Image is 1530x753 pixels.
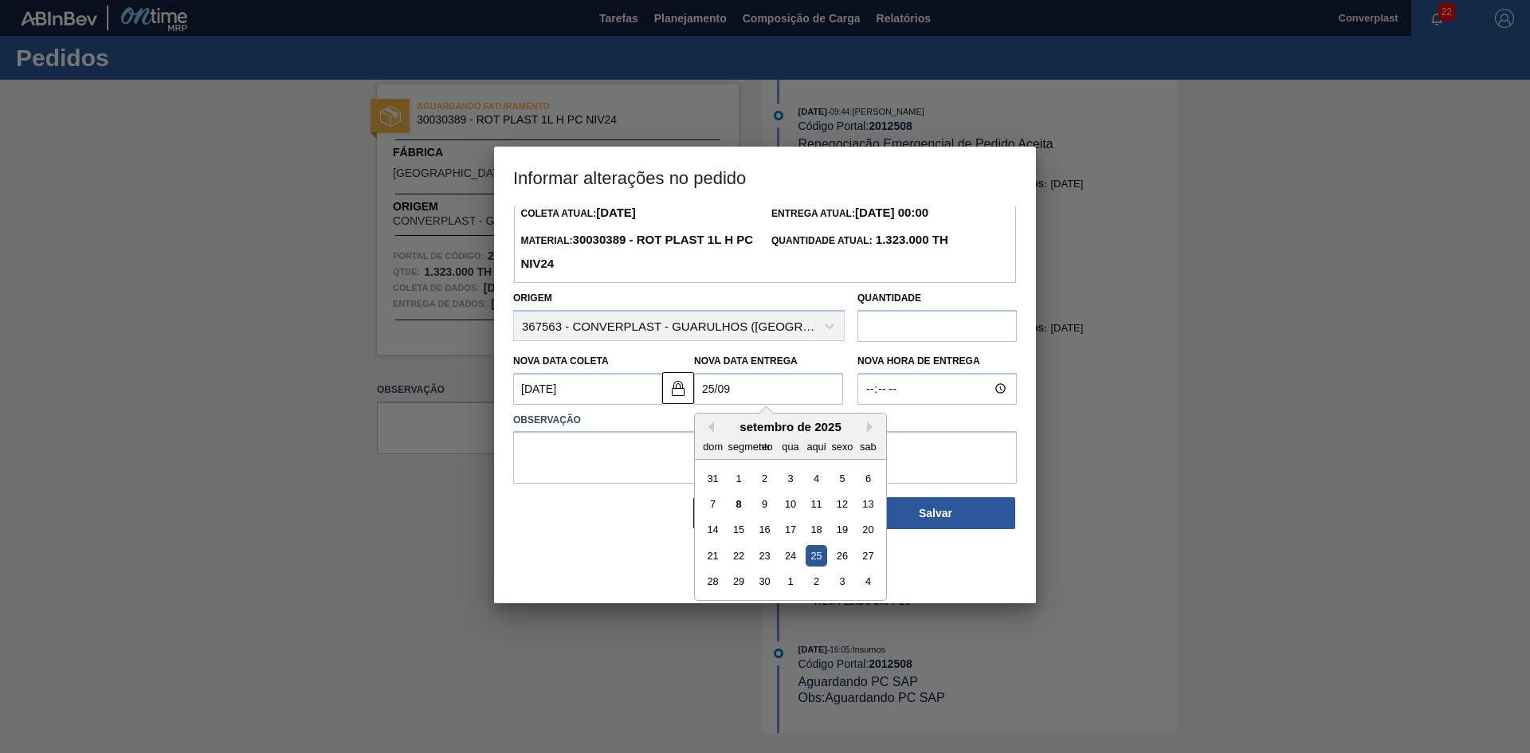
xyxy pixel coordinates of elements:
[787,575,793,587] font: 1
[857,292,921,304] font: Quantidade
[862,524,873,535] font: 20
[831,493,853,515] div: Escolha sexta-feira, 12 de setembro de 2025
[839,472,845,484] font: 5
[876,233,948,246] font: 1.323.000 TH
[857,355,980,367] font: Nova Hora de Entrega
[785,550,796,562] font: 24
[759,575,770,587] font: 30
[694,373,843,405] input: dd/mm/aaaa
[785,498,796,510] font: 10
[728,519,750,540] div: Escolha segunda-feira, 15 de setembro de 2025
[837,498,848,510] font: 12
[728,493,750,515] div: Escolha segunda-feira, 8 de setembro de 2025
[693,497,853,529] button: Fechar
[513,292,552,304] font: Origem
[708,472,719,484] font: 31
[779,545,801,567] div: Escolha quarta-feira, 24 de setembro de 2025
[694,355,798,367] font: Nova Data Entrega
[857,519,879,540] div: Escolha sábado, 20 de setembro de 2025
[736,472,742,484] font: 1
[831,440,853,452] font: sexo
[857,493,879,515] div: Escolha sábado, 13 de setembro de 2025
[810,524,822,535] font: 18
[856,497,1015,529] button: Salvar
[733,524,744,535] font: 15
[814,472,819,484] font: 4
[787,472,793,484] font: 3
[865,575,871,587] font: 4
[759,524,770,535] font: 16
[702,519,724,540] div: Escolha domingo, 14 de setembro de 2025
[702,545,724,567] div: Escolha domingo, 21 de setembro de 2025
[662,372,694,404] button: locked
[754,467,775,488] div: Escolha terça-feira, 2 de setembro de 2025
[703,440,723,452] font: dom
[779,493,801,515] div: Escolha quarta-feira, 10 de setembro de 2025
[806,467,827,488] div: Escolha quinta-feira, 4 de setembro de 2025
[754,571,775,592] div: Escolha terça-feira, 30 de setembro de 2025
[728,571,750,592] div: Escolha segunda-feira, 29 de setembro de 2025
[754,545,775,567] div: Escolha terça-feira, 23 de setembro de 2025
[708,524,719,535] font: 14
[771,235,873,246] font: Quantidade atual:
[857,571,879,592] div: Escolha sábado, 4 de outubro de 2025
[860,440,877,452] font: sab
[728,440,773,452] font: segmento
[513,414,581,426] font: Observação
[867,422,878,433] button: Próximo mês
[759,440,771,452] font: ter
[708,575,719,587] font: 28
[513,355,609,367] font: Nova Data Coleta
[837,524,848,535] font: 19
[810,498,822,510] font: 11
[520,208,596,219] font: Coleta Atual:
[771,208,855,219] font: Entrega Atual:
[702,493,724,515] div: Escolha domingo, 7 de setembro de 2025
[596,206,636,219] font: [DATE]
[779,571,801,592] div: Escolha quarta-feira, 1 de outubro de 2025
[739,420,841,433] font: setembro de 2025
[728,467,750,488] div: Escolha segunda-feira, 1 de setembro de 2025
[857,545,879,567] div: Escolha sábado, 27 de setembro de 2025
[762,472,767,484] font: 2
[806,545,827,567] div: Escolha quinta-feira, 25 de setembro de 2025
[831,519,853,540] div: Escolha sexta-feira, 19 de setembro de 2025
[736,498,742,510] font: 8
[702,571,724,592] div: Escolha domingo, 28 de setembro de 2025
[700,465,881,594] div: mês 2025-09
[831,571,853,592] div: Escolha sexta-feira, 3 de outubro de 2025
[702,467,724,488] div: Escolha domingo, 31 de agosto de 2025
[733,575,744,587] font: 29
[857,467,879,488] div: Escolha sábado, 6 de setembro de 2025
[754,493,775,515] div: Escolha terça-feira, 9 de setembro de 2025
[837,550,848,562] font: 26
[754,519,775,540] div: Escolha terça-feira, 16 de setembro de 2025
[810,550,822,562] font: 25
[855,206,928,219] font: [DATE] 00:00
[919,507,952,520] font: Salvar
[733,550,744,562] font: 22
[806,493,827,515] div: Escolha quinta-feira, 11 de setembro de 2025
[785,524,796,535] font: 17
[513,168,746,188] font: Informar alterações no pedido
[520,233,753,270] font: 30030389 - ROT PLAST 1L H PC NIV24
[759,550,770,562] font: 23
[520,235,572,246] font: Material:
[728,545,750,567] div: Escolha segunda-feira, 22 de setembro de 2025
[710,498,716,510] font: 7
[862,550,873,562] font: 27
[779,467,801,488] div: Escolha quarta-feira, 3 de setembro de 2025
[806,440,826,452] font: aqui
[814,575,819,587] font: 2
[708,550,719,562] font: 21
[865,472,871,484] font: 6
[762,498,767,510] font: 9
[862,498,873,510] font: 13
[806,571,827,592] div: Escolha quinta-feira, 2 de outubro de 2025
[831,467,853,488] div: Escolha sexta-feira, 5 de setembro de 2025
[669,378,688,398] img: locked
[839,575,845,587] font: 3
[513,373,662,405] input: dd/mm/aaaa
[831,545,853,567] div: Escolha sexta-feira, 26 de setembro de 2025
[779,519,801,540] div: Escolha quarta-feira, 17 de setembro de 2025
